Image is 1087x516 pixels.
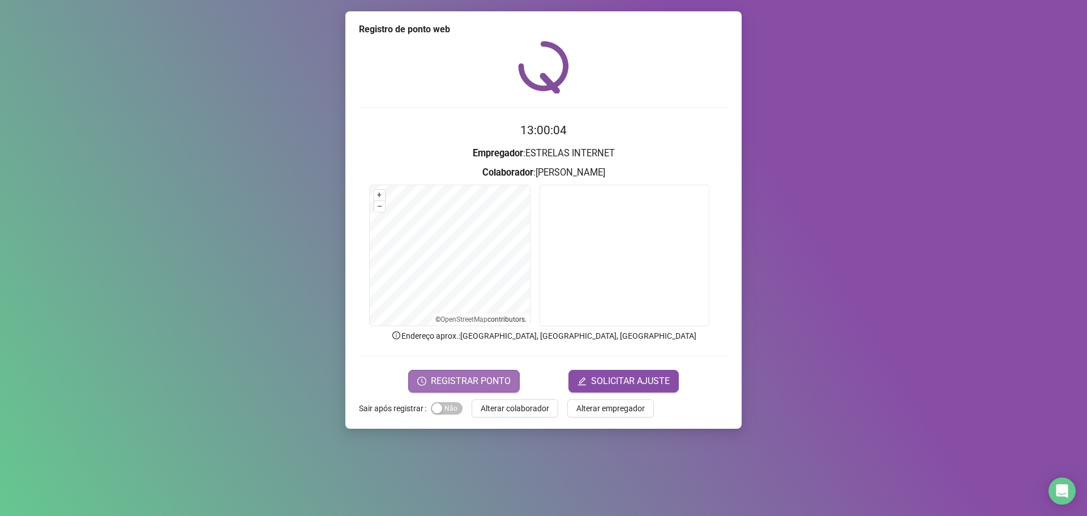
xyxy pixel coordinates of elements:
[473,148,523,159] strong: Empregador
[359,399,431,417] label: Sair após registrar
[431,374,511,388] span: REGISTRAR PONTO
[359,330,728,342] p: Endereço aprox. : [GEOGRAPHIC_DATA], [GEOGRAPHIC_DATA], [GEOGRAPHIC_DATA]
[408,370,520,393] button: REGISTRAR PONTO
[568,370,679,393] button: editSOLICITAR AJUSTE
[1049,477,1076,505] div: Open Intercom Messenger
[520,123,567,137] time: 13:00:04
[391,330,401,340] span: info-circle
[472,399,558,417] button: Alterar colaborador
[417,377,426,386] span: clock-circle
[518,41,569,93] img: QRPoint
[481,402,549,415] span: Alterar colaborador
[440,315,487,323] a: OpenStreetMap
[482,167,533,178] strong: Colaborador
[591,374,670,388] span: SOLICITAR AJUSTE
[359,146,728,161] h3: : ESTRELAS INTERNET
[359,23,728,36] div: Registro de ponto web
[374,201,385,212] button: –
[374,190,385,201] button: +
[567,399,654,417] button: Alterar empregador
[435,315,527,323] li: © contributors.
[359,165,728,180] h3: : [PERSON_NAME]
[576,402,645,415] span: Alterar empregador
[577,377,587,386] span: edit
